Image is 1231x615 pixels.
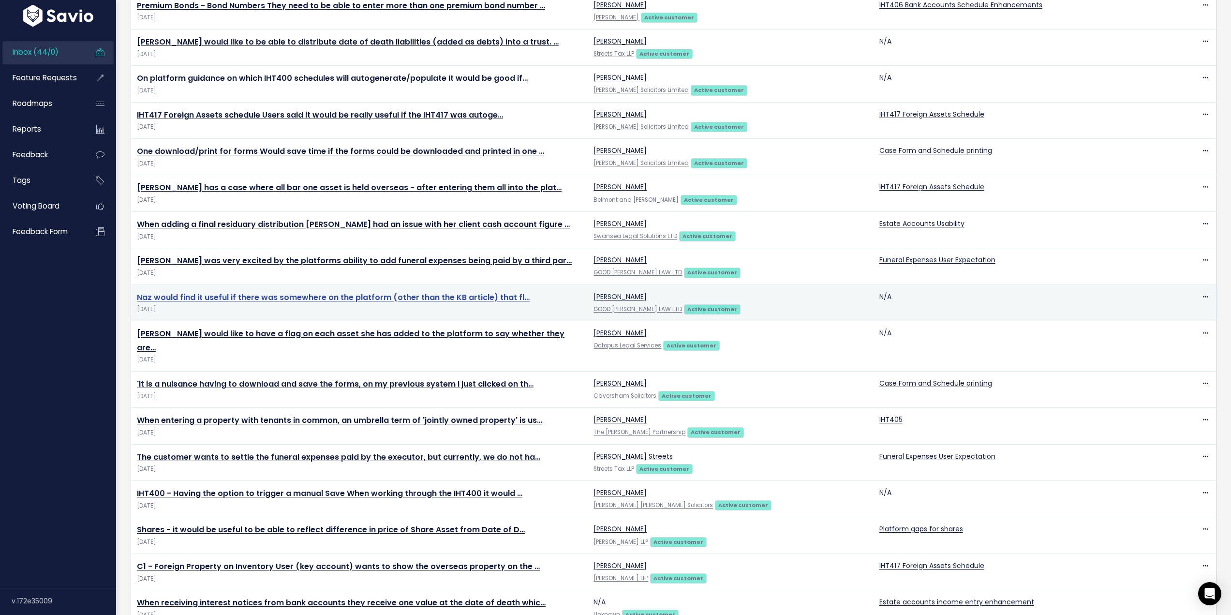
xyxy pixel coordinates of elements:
[593,232,677,240] a: Swansea Legal Solutions LTD
[137,49,582,60] span: [DATE]
[137,561,540,572] a: C1 - Foreign Property on Inventory User (key account) wants to show the overseas property on the …
[687,269,737,276] strong: Active customer
[137,501,582,511] span: [DATE]
[137,255,572,266] a: [PERSON_NAME] was very excited by the platforms ability to add funeral expenses being paid by a t...
[636,48,692,58] a: Active customer
[593,219,647,228] a: [PERSON_NAME]
[137,378,534,390] a: 'It is a nuisance having to download and save the forms, on my previous system I just clicked on th…
[691,158,747,167] a: Active customer
[137,36,559,47] a: [PERSON_NAME] would like to be able to distribute date of death liabilities (added as debts) into...
[137,195,582,205] span: [DATE]
[687,305,737,313] strong: Active customer
[593,196,679,204] a: Belmont and [PERSON_NAME]
[653,538,703,546] strong: Active customer
[593,328,647,338] a: [PERSON_NAME]
[137,355,582,365] span: [DATE]
[874,481,1159,517] td: N/A
[879,561,984,570] a: IHT417 Foreign Assets Schedule
[137,524,525,535] a: Shares - it would be useful to be able to reflect difference in price of Share Asset from Date of D…
[879,415,903,424] a: IHT405
[137,232,582,242] span: [DATE]
[13,150,48,160] span: Feedback
[137,451,540,463] a: The customer wants to settle the funeral expenses paid by the executor, but currently, we do not ha…
[636,464,692,473] a: Active customer
[879,182,984,192] a: IHT417 Foreign Assets Schedule
[137,109,503,120] a: IHT417 Foreign Assets schedule Users said it would be really useful if the IHT417 was autoge…
[684,304,740,314] a: Active customer
[662,392,712,400] strong: Active customer
[137,13,582,23] span: [DATE]
[593,561,647,570] a: [PERSON_NAME]
[2,92,80,115] a: Roadmaps
[653,574,703,582] strong: Active customer
[137,182,562,193] a: [PERSON_NAME] has a case where all bar one asset is held overseas - after entering them all into ...
[694,86,744,94] strong: Active customer
[137,574,582,584] span: [DATE]
[879,219,964,228] a: Estate Accounts Usability
[593,255,647,265] a: [PERSON_NAME]
[874,66,1159,102] td: N/A
[694,159,744,167] strong: Active customer
[593,36,647,46] a: [PERSON_NAME]
[593,415,647,424] a: [PERSON_NAME]
[2,144,80,166] a: Feedback
[13,73,77,83] span: Feature Requests
[593,574,648,582] a: [PERSON_NAME] LLP
[137,159,582,169] span: [DATE]
[2,67,80,89] a: Feature Requests
[718,501,768,509] strong: Active customer
[137,146,544,157] a: One download/print for forms Would save time if the forms could be downloaded and printed in one …
[593,14,639,21] a: [PERSON_NAME]
[2,195,80,217] a: Voting Board
[2,169,80,192] a: Tags
[691,121,747,131] a: Active customer
[593,123,689,131] a: [PERSON_NAME] Solicitors Limited
[137,597,546,608] a: When receiving interest notices from bank accounts they receive one value at the date of death whic…
[12,588,116,614] div: v.172e35009
[13,98,52,108] span: Roadmaps
[593,182,647,192] a: [PERSON_NAME]
[137,328,564,353] a: [PERSON_NAME] would like to have a flag on each asset she has added to the platform to say whethe...
[593,159,689,167] a: [PERSON_NAME] Solicitors Limited
[593,146,647,155] a: [PERSON_NAME]
[593,488,647,497] a: [PERSON_NAME]
[13,201,59,211] span: Voting Board
[684,196,734,204] strong: Active customer
[715,500,771,510] a: Active customer
[137,415,542,426] a: When entering a property with tenants in common, an umbrella term of 'jointly owned property' is us…
[650,573,706,583] a: Active customer
[13,124,41,134] span: Reports
[137,292,530,303] a: Naz would find it useful if there was somewhere on the platform (other than the KB article) that fl…
[593,465,634,473] a: Streets Tax LLP
[21,5,96,27] img: logo-white.9d6f32f41409.svg
[2,221,80,243] a: Feedback form
[874,29,1159,65] td: N/A
[879,378,992,388] a: Case Form and Schedule printing
[13,47,59,57] span: Inbox (44/0)
[593,524,647,534] a: [PERSON_NAME]
[593,501,713,509] a: [PERSON_NAME] [PERSON_NAME] Solicitors
[667,342,716,349] strong: Active customer
[593,50,634,58] a: Streets Tax LLP
[137,219,570,230] a: When adding a final residuary distribution [PERSON_NAME] had an issue with her client cash accoun...
[644,14,694,21] strong: Active customer
[593,305,682,313] a: GOOD [PERSON_NAME] LAW LTD
[593,428,685,436] a: The [PERSON_NAME] Partnership
[593,109,647,119] a: [PERSON_NAME]
[1198,582,1221,605] div: Open Intercom Messenger
[879,255,995,265] a: Funeral Expenses User Expectation
[639,465,689,473] strong: Active customer
[137,488,522,499] a: IHT400 - Having the option to trigger a manual Save When working through the IHT400 it would …
[687,427,743,436] a: Active customer
[13,175,30,185] span: Tags
[593,269,682,276] a: GOOD [PERSON_NAME] LAW LTD
[2,41,80,63] a: Inbox (44/0)
[593,378,647,388] a: [PERSON_NAME]
[874,285,1159,321] td: N/A
[650,537,706,546] a: Active customer
[137,391,582,402] span: [DATE]
[137,122,582,132] span: [DATE]
[694,123,744,131] strong: Active customer
[593,73,647,82] a: [PERSON_NAME]
[663,340,719,350] a: Active customer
